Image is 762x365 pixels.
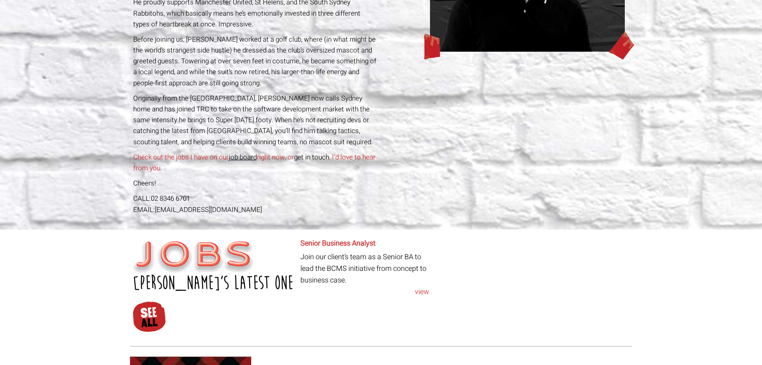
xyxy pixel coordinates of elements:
[133,93,378,147] p: Originally from the [GEOGRAPHIC_DATA], [PERSON_NAME] now calls Sydney home and has joined TRC to ...
[155,205,262,215] a: [EMAIL_ADDRESS][DOMAIN_NAME]
[151,194,190,204] a: 02 8346 6701
[133,204,378,215] div: EMAIL:
[133,34,378,89] p: Before joining us, [PERSON_NAME] worked at a golf club, where (in what might be the world’s stran...
[132,301,166,333] img: See All Jobs
[133,273,294,294] h2: [PERSON_NAME]’s latest one
[133,152,378,173] p: Check out the jobs I have on our right now, or , I’d love to hear from you.
[300,240,430,298] article: Join our client’s team as a Senior BA to lead the BCMS initiative from concept to business case.
[229,152,257,162] a: job board
[133,178,378,189] p: Cheers!
[300,240,430,248] h6: Senior Business Analyst
[133,193,378,204] div: CALL:
[133,241,253,273] img: Jobs
[294,152,329,162] a: get in touch
[300,286,430,298] a: view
